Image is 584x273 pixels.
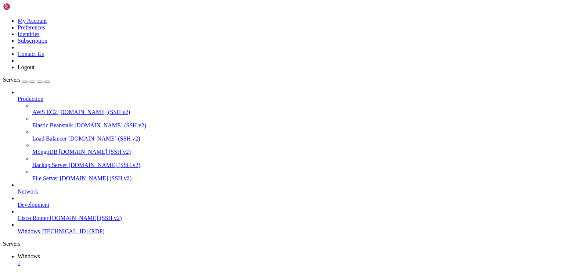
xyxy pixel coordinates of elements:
a: Servers [3,77,50,83]
a: File Server [DOMAIN_NAME] (SSH v2) [32,175,581,182]
span: Elastic Beanstalk [32,122,73,128]
span: AWS EC2 [32,109,57,115]
span: [DOMAIN_NAME] (SSH v2) [75,122,147,128]
li: Network [18,182,581,195]
span: Load Balancer [32,135,67,142]
li: MongoDB [DOMAIN_NAME] (SSH v2) [32,142,581,155]
span: Backup Server [32,162,67,168]
span: MongoDB [32,149,57,155]
a: Identities [18,31,40,37]
li: AWS EC2 [DOMAIN_NAME] (SSH v2) [32,102,581,116]
span: [DOMAIN_NAME] (SSH v2) [60,175,132,181]
span: [DOMAIN_NAME] (SSH v2) [50,215,122,221]
span: Servers [3,77,21,83]
a: Preferences [18,24,45,31]
li: Cisco Router [DOMAIN_NAME] (SSH v2) [18,208,581,221]
span: Production [18,96,43,102]
span: Network [18,188,38,195]
li: Load Balancer [DOMAIN_NAME] (SSH v2) [32,129,581,142]
span: File Server [32,175,58,181]
a: Logout [18,64,35,70]
a: My Account [18,18,47,24]
li: Windows [TECHNICAL_ID] (RDP) [18,221,581,235]
li: Development [18,195,581,208]
a: Cisco Router [DOMAIN_NAME] (SSH v2) [18,215,581,221]
a: Windows [18,253,581,266]
a: Subscription [18,38,47,44]
span: Windows [18,253,40,259]
span: Development [18,202,49,208]
span: [DOMAIN_NAME] (SSH v2) [59,149,131,155]
li: Production [18,89,581,182]
a: Contact Us [18,51,44,57]
span: [TECHNICAL_ID] (RDP) [42,228,105,234]
li: Elastic Beanstalk [DOMAIN_NAME] (SSH v2) [32,116,581,129]
a: MongoDB [DOMAIN_NAME] (SSH v2) [32,149,581,155]
a:  [18,260,581,266]
div: Servers [3,241,581,247]
a: AWS EC2 [DOMAIN_NAME] (SSH v2) [32,109,581,116]
span: [DOMAIN_NAME] (SSH v2) [69,162,141,168]
img: Shellngn [3,3,45,10]
a: Load Balancer [DOMAIN_NAME] (SSH v2) [32,135,581,142]
a: Windows [TECHNICAL_ID] (RDP) [18,228,581,235]
a: Elastic Beanstalk [DOMAIN_NAME] (SSH v2) [32,122,581,129]
li: Backup Server [DOMAIN_NAME] (SSH v2) [32,155,581,169]
li: File Server [DOMAIN_NAME] (SSH v2) [32,169,581,182]
span: [DOMAIN_NAME] (SSH v2) [58,109,130,115]
a: Development [18,202,581,208]
a: Backup Server [DOMAIN_NAME] (SSH v2) [32,162,581,169]
span: [DOMAIN_NAME] (SSH v2) [68,135,140,142]
a: Network [18,188,581,195]
span: Windows [18,228,40,234]
a: Production [18,96,581,102]
span: Cisco Router [18,215,48,221]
